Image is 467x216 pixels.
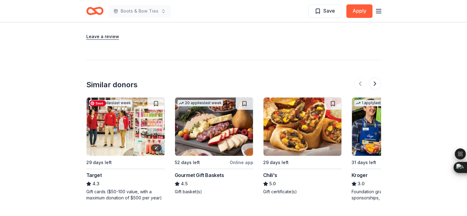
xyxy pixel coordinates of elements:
div: Gift cards ($50-100 value, with a maximum donation of $500 per year) [86,189,165,201]
a: Image for Chili's29 days leftChili's5.0Gift certificate(s) [263,97,342,195]
div: 52 days left [175,159,200,166]
a: Home [86,4,103,18]
img: Image for Target [87,97,165,156]
span: 3.0 [358,180,364,187]
div: Gourmet Gift Baskets [175,171,224,179]
button: Leave a review [86,33,119,40]
div: 3 applies last week [89,100,132,106]
span: 4.3 [92,180,99,187]
div: 20 applies last week [177,100,223,106]
span: 5.0 [269,180,276,187]
div: 29 days left [86,159,112,166]
div: Foundation grant, cash donations, sponsorships, gift card(s), Kroger products [352,189,430,201]
div: Kroger [352,171,368,179]
div: 29 days left [263,159,289,166]
button: Apply [346,4,372,18]
img: Image for Chili's [263,97,341,156]
div: Gift basket(s) [175,189,253,195]
span: Save [323,7,335,15]
button: Save [308,4,341,18]
a: Image for Gourmet Gift Baskets20 applieslast week52 days leftOnline appGourmet Gift Baskets4.5Gif... [175,97,253,195]
img: Image for Gourmet Gift Baskets [175,97,253,156]
span: Save [89,100,106,106]
button: Boots & Bow Ties [108,5,171,17]
img: Image for Kroger [352,97,430,156]
div: 31 days left [352,159,376,166]
div: Target [86,171,102,179]
div: Similar donors [86,80,138,90]
a: Image for Target3 applieslast week29 days leftTarget4.3Gift cards ($50-100 value, with a maximum ... [86,97,165,201]
div: Online app [230,159,253,166]
div: 1 apply last week [354,100,393,106]
div: Gift certificate(s) [263,189,342,195]
span: 4.5 [181,180,188,187]
span: Boots & Bow Ties [121,7,158,15]
a: Image for Kroger1 applylast week31 days leftOnline appKroger3.0Foundation grant, cash donations, ... [352,97,430,201]
div: Chili's [263,171,277,179]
